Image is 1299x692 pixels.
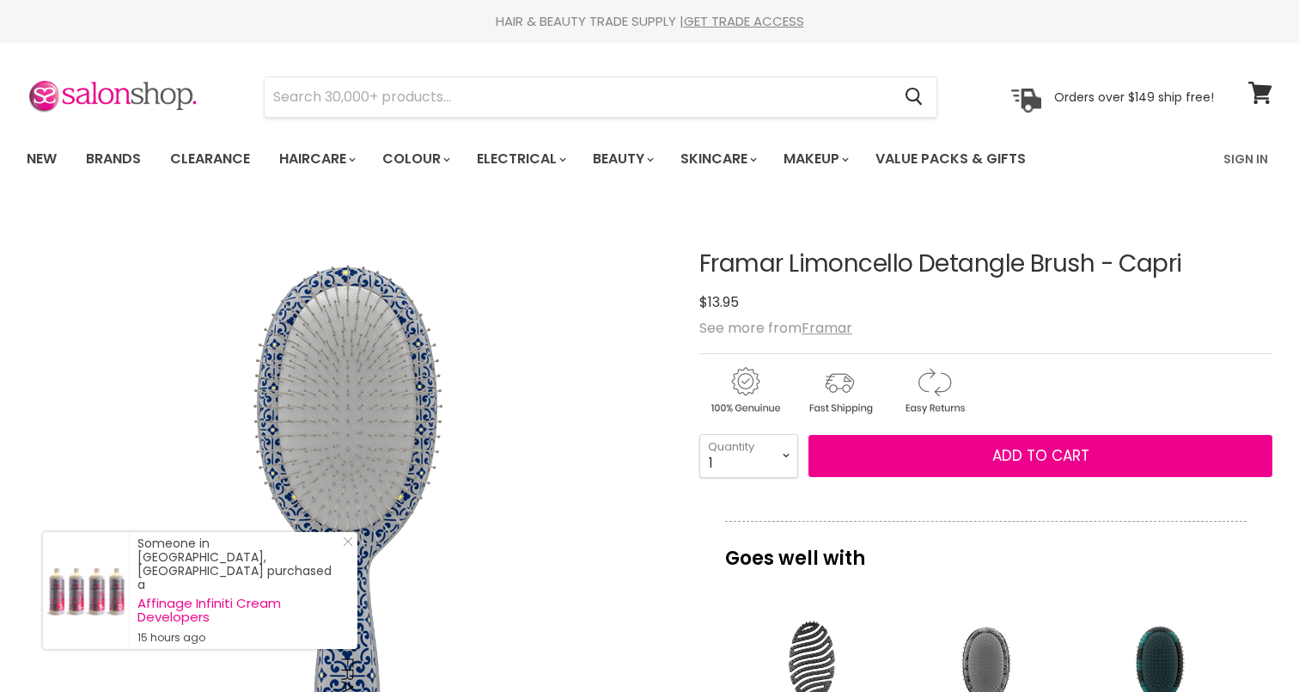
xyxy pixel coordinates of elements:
a: Haircare [266,141,366,177]
svg: Close Icon [343,536,353,547]
p: Orders over $149 ship free! [1054,89,1214,104]
a: Makeup [771,141,859,177]
a: Clearance [157,141,263,177]
button: Search [891,77,936,117]
a: Beauty [580,141,664,177]
p: Goes well with [725,521,1247,578]
a: Visit product page [43,532,129,649]
a: Close Notification [336,536,353,554]
select: Quantity [699,434,798,477]
a: Skincare [668,141,767,177]
small: 15 hours ago [137,631,340,645]
img: returns.gif [888,364,979,417]
h1: Framar Limoncello Detangle Brush - Capri [699,251,1272,278]
span: Add to cart [992,445,1089,466]
ul: Main menu [14,134,1126,184]
div: Someone in [GEOGRAPHIC_DATA], [GEOGRAPHIC_DATA] purchased a [137,536,340,645]
nav: Main [5,134,1294,184]
a: Sign In [1213,141,1278,177]
a: New [14,141,70,177]
input: Search [265,77,891,117]
a: GET TRADE ACCESS [684,12,804,30]
span: See more from [699,318,852,338]
iframe: Gorgias live chat messenger [1213,611,1282,675]
a: Colour [369,141,460,177]
a: Value Packs & Gifts [863,141,1039,177]
img: shipping.gif [794,364,885,417]
a: Electrical [464,141,576,177]
button: Add to cart [808,435,1272,478]
div: HAIR & BEAUTY TRADE SUPPLY | [5,13,1294,30]
img: genuine.gif [699,364,790,417]
a: Framar [802,318,852,338]
a: Brands [73,141,154,177]
span: $13.95 [699,292,739,312]
form: Product [264,77,937,118]
a: Affinage Infiniti Cream Developers [137,597,340,624]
